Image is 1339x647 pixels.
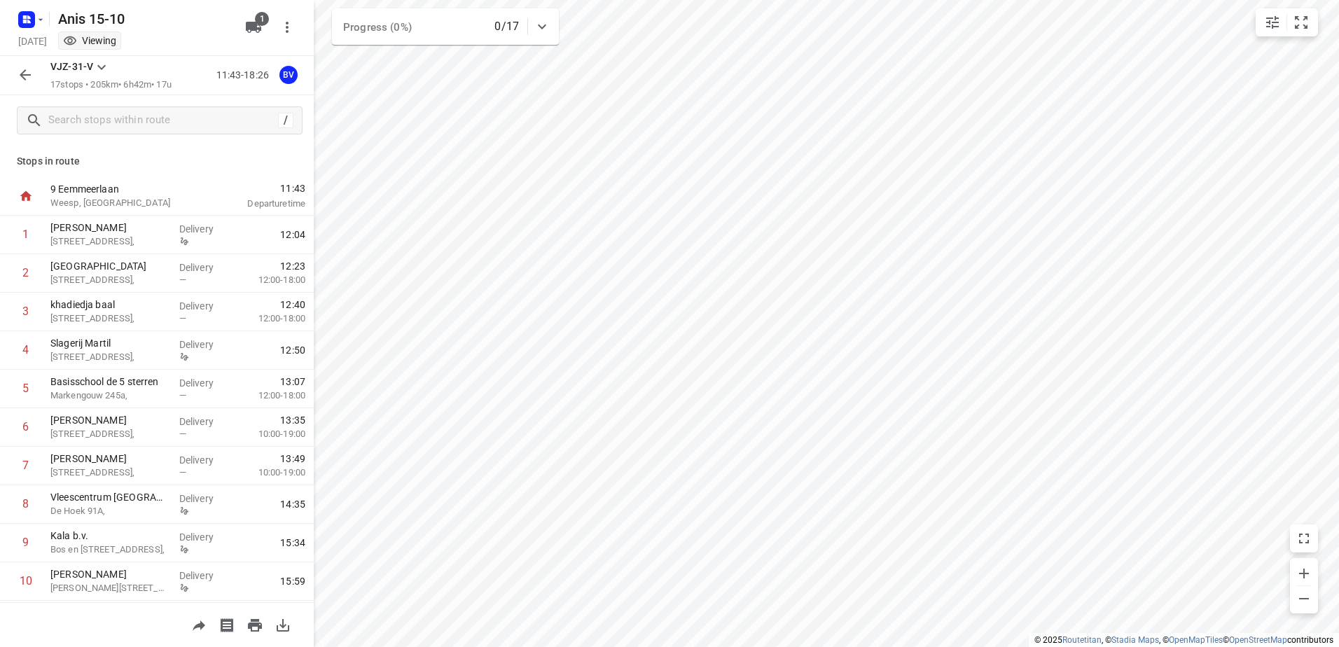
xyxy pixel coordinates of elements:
p: Delivery [179,338,231,352]
p: 9 Eemmeerlaan [50,182,196,196]
div: 7 [22,459,29,472]
div: 5 [22,382,29,395]
div: 10 [20,574,32,587]
a: Stadia Maps [1111,635,1159,645]
span: 13:07 [280,375,305,389]
div: small contained button group [1256,8,1318,36]
p: [STREET_ADDRESS], [50,273,168,287]
span: 13:49 [280,452,305,466]
span: 13:35 [280,413,305,427]
div: 6 [22,420,29,433]
p: [PERSON_NAME] [50,221,168,235]
p: [STREET_ADDRESS], [50,350,168,364]
p: Delivery [179,299,231,313]
div: 1 [22,228,29,241]
span: Share route [185,618,213,631]
p: 17 stops • 205km • 6h42m • 17u [50,78,172,92]
p: Weesp, [GEOGRAPHIC_DATA] [50,196,196,210]
div: 4 [22,343,29,356]
span: — [179,313,186,323]
a: OpenMapTiles [1169,635,1223,645]
p: Bos en [STREET_ADDRESS], [50,543,168,557]
button: 1 [240,13,268,41]
div: / [278,113,293,128]
p: [STREET_ADDRESS], [50,312,168,326]
span: 12:40 [280,298,305,312]
span: Print route [241,618,269,631]
p: Departure time [213,197,305,211]
div: 8 [22,497,29,510]
p: Martini van Geffenstraat 29C, [50,581,168,595]
span: 14:35 [280,497,305,511]
p: 0/17 [494,18,519,35]
p: 12:00-18:00 [236,273,305,287]
p: Delivery [179,453,231,467]
span: Download route [269,618,297,631]
span: Progress (0%) [343,21,412,34]
p: [PERSON_NAME] [50,413,168,427]
p: 11:43-18:26 [216,68,275,83]
p: [PERSON_NAME] [50,452,168,466]
span: — [179,467,186,478]
div: 9 [22,536,29,549]
p: Delivery [179,260,231,274]
div: 3 [22,305,29,318]
p: 12:00-18:00 [236,312,305,326]
p: Delivery [179,569,231,583]
p: 10:00-19:00 [236,427,305,441]
span: Assigned to Bus VJZ-31-V [275,68,303,81]
p: Delivery [179,530,231,544]
span: 12:50 [280,343,305,357]
p: Delivery [179,492,231,506]
span: 11:43 [213,181,305,195]
p: Slagerij Martil [50,336,168,350]
span: — [179,274,186,285]
p: [GEOGRAPHIC_DATA] [50,259,168,273]
li: © 2025 , © , © © contributors [1034,635,1333,645]
div: Progress (0%)0/17 [332,8,559,45]
p: Kala b.v. [50,529,168,543]
p: khadiedja baal [50,298,168,312]
span: Print shipping labels [213,618,241,631]
span: — [179,390,186,401]
p: Delivery [179,222,231,236]
p: Vleescentrum [GEOGRAPHIC_DATA] [50,490,168,504]
p: Delivery [179,415,231,429]
p: Delivery [179,376,231,390]
div: 2 [22,266,29,279]
p: 12:00-18:00 [236,389,305,403]
p: De Hoek 91A, [50,504,168,518]
p: VJZ-31-V [50,60,93,74]
p: [STREET_ADDRESS], [50,235,168,249]
span: 15:59 [280,574,305,588]
p: 10:00-19:00 [236,466,305,480]
span: 12:23 [280,259,305,273]
span: 15:34 [280,536,305,550]
p: [STREET_ADDRESS], [50,466,168,480]
p: Markengouw 245a, [50,389,168,403]
p: [STREET_ADDRESS], [50,427,168,441]
input: Search stops within route [48,110,278,132]
span: 12:04 [280,228,305,242]
p: [PERSON_NAME] [50,567,168,581]
a: Routetitan [1062,635,1102,645]
div: You are currently in view mode. To make any changes, go to edit project. [63,34,116,48]
span: — [179,429,186,439]
span: 1 [255,12,269,26]
p: Stops in route [17,154,297,169]
p: Basisschool de 5 sterren [50,375,168,389]
a: OpenStreetMap [1229,635,1287,645]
